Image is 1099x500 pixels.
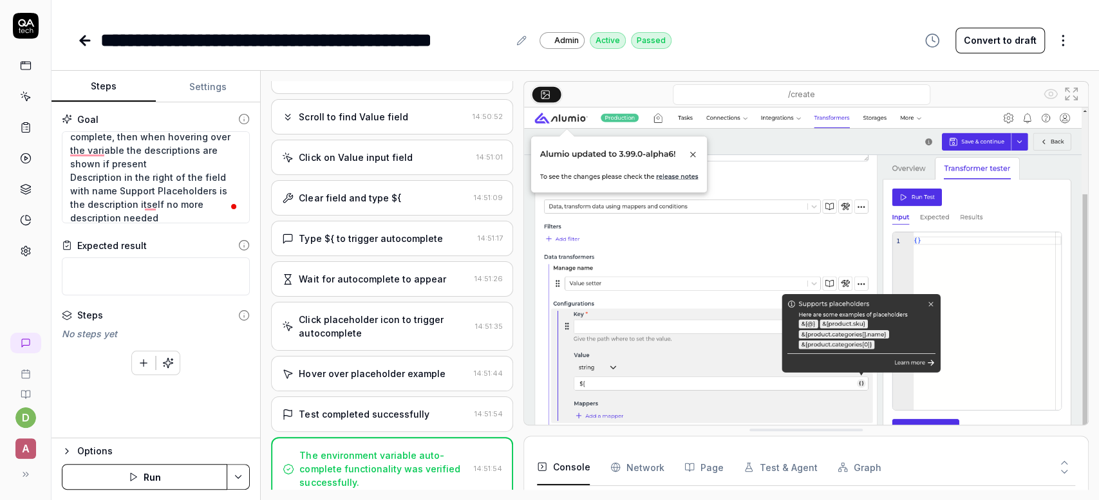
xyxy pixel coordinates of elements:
[540,32,585,49] a: Admin
[472,112,502,121] time: 14:50:52
[299,272,446,286] div: Wait for autocomplete to appear
[684,449,723,485] button: Page
[5,428,46,461] button: A
[744,449,817,485] button: Test & Agent
[299,110,408,124] div: Scroll to find Value field
[62,464,227,490] button: Run
[15,407,36,428] button: d
[299,232,442,245] div: Type ${ to trigger autocomplete
[62,327,250,340] div: No steps yet
[156,71,260,102] button: Settings
[299,191,400,205] div: Clear field and type ${
[1061,84,1082,104] button: Open in full screen
[62,443,250,459] button: Options
[77,113,99,126] div: Goal
[955,28,1045,53] button: Convert to draft
[474,274,502,283] time: 14:51:26
[474,322,502,331] time: 14:51:35
[15,438,36,459] span: A
[1040,84,1061,104] button: Show all interative elements
[299,449,468,489] div: The environment variable auto-complete functionality was verified successfully.
[537,449,590,485] button: Console
[299,407,429,421] div: Test completed successfully
[838,449,881,485] button: Graph
[299,367,445,380] div: Hover over placeholder example
[299,151,412,164] div: Click on Value input field
[473,464,502,473] time: 14:51:54
[524,107,1088,459] img: Screenshot
[10,333,41,353] a: New conversation
[610,449,664,485] button: Network
[554,35,579,46] span: Admin
[474,409,502,418] time: 14:51:54
[473,193,502,202] time: 14:51:09
[477,234,502,243] time: 14:51:17
[62,131,250,223] textarea: To enrich screen reader interactions, please activate Accessibility in Grammarly extension settings
[473,369,502,378] time: 14:51:44
[476,153,502,162] time: 14:51:01
[917,28,948,53] button: View version history
[299,313,469,340] div: Click placeholder icon to trigger autocomplete
[590,32,626,49] div: Active
[5,358,46,379] a: Book a call with us
[631,32,672,49] div: Passed
[77,239,147,252] div: Expected result
[77,308,103,322] div: Steps
[52,71,156,102] button: Steps
[77,443,250,459] div: Options
[5,379,46,400] a: Documentation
